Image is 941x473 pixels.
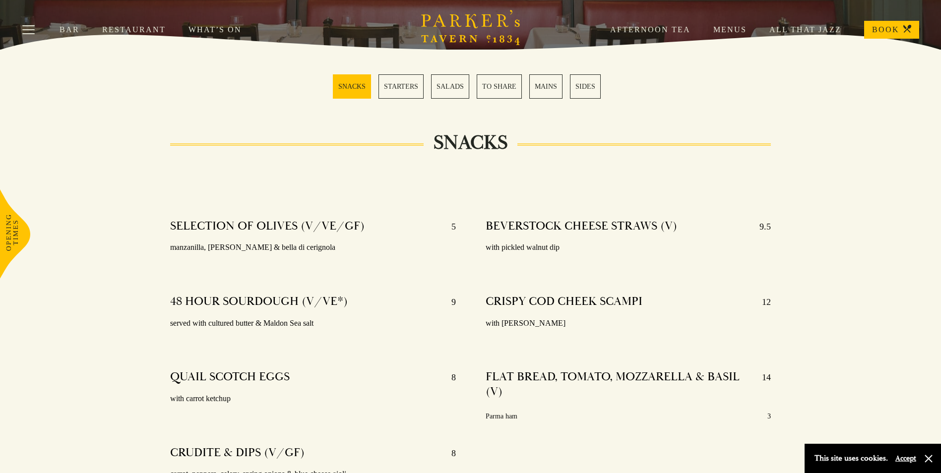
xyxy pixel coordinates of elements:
p: This site uses cookies. [815,451,888,466]
p: 12 [752,294,771,310]
h4: 48 HOUR SOURDOUGH (V/VE*) [170,294,348,310]
h4: SELECTION OF OLIVES (V/VE/GF) [170,219,365,235]
a: 1 / 6 [333,74,371,99]
h4: CRUDITE & DIPS (V/GF) [170,445,305,461]
p: 8 [441,445,456,461]
h2: SNACKS [424,131,517,155]
a: 3 / 6 [431,74,469,99]
a: 5 / 6 [529,74,563,99]
h4: FLAT BREAD, TOMATO, MOZZARELLA & BASIL (V) [486,369,752,399]
a: 6 / 6 [570,74,601,99]
h4: CRISPY COD CHEEK SCAMPI [486,294,642,310]
p: 8 [441,369,456,385]
a: 2 / 6 [378,74,424,99]
p: 14 [752,369,771,399]
p: with pickled walnut dip [486,240,771,255]
button: Close and accept [924,454,934,464]
p: served with cultured butter & Maldon Sea salt [170,316,455,331]
h4: QUAIL SCOTCH EGGS [170,369,290,385]
p: manzanilla, [PERSON_NAME] & bella di cerignola [170,240,455,255]
a: 4 / 6 [477,74,522,99]
p: with carrot ketchup [170,392,455,406]
h4: BEVERSTOCK CHEESE STRAWS (V) [486,219,677,235]
p: 9 [441,294,456,310]
p: with [PERSON_NAME] [486,316,771,331]
button: Accept [895,454,916,463]
p: 9.5 [750,219,771,235]
p: 3 [767,410,771,422]
p: 5 [441,219,456,235]
p: Parma ham [486,410,517,422]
